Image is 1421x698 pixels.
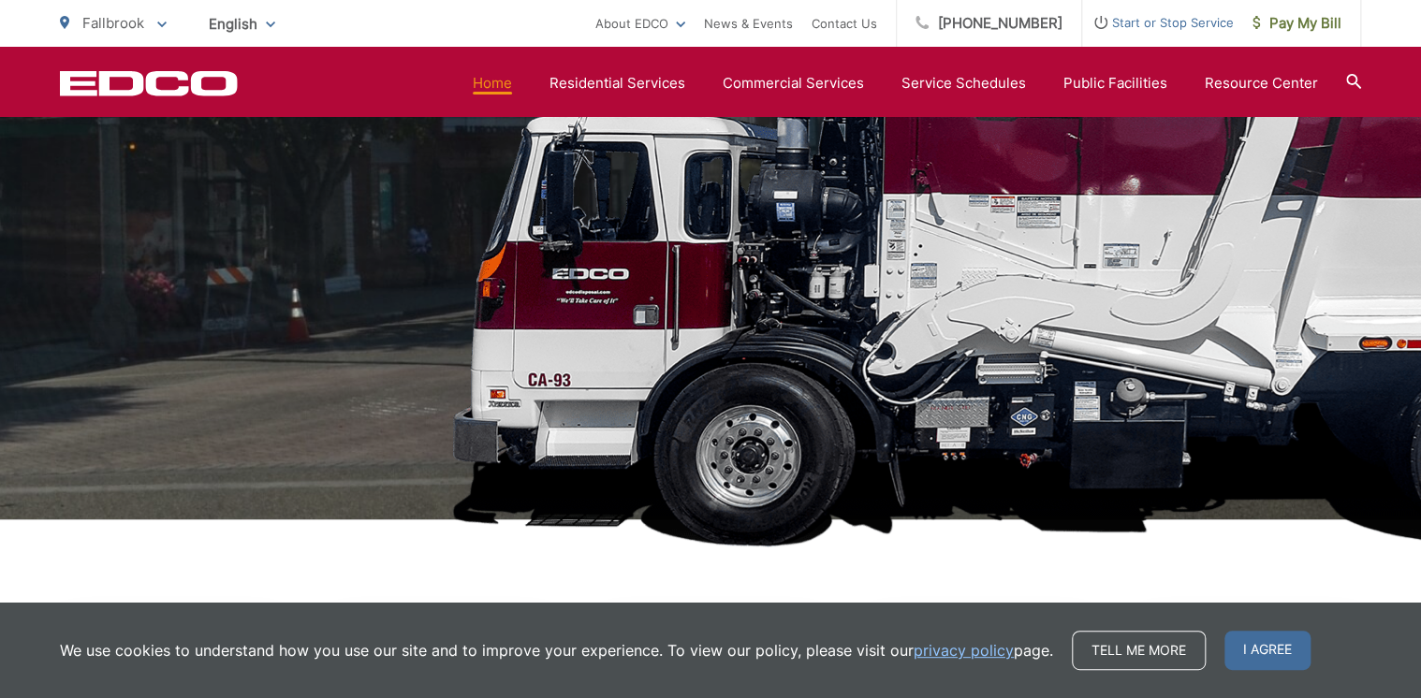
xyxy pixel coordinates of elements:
[60,70,238,96] a: EDCD logo. Return to the homepage.
[1253,12,1341,35] span: Pay My Bill
[595,12,685,35] a: About EDCO
[195,7,289,40] span: English
[1063,72,1167,95] a: Public Facilities
[812,12,877,35] a: Contact Us
[704,12,793,35] a: News & Events
[82,14,144,32] span: Fallbrook
[60,639,1053,662] p: We use cookies to understand how you use our site and to improve your experience. To view our pol...
[914,639,1014,662] a: privacy policy
[901,72,1026,95] a: Service Schedules
[473,72,512,95] a: Home
[1205,72,1318,95] a: Resource Center
[549,72,685,95] a: Residential Services
[723,72,864,95] a: Commercial Services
